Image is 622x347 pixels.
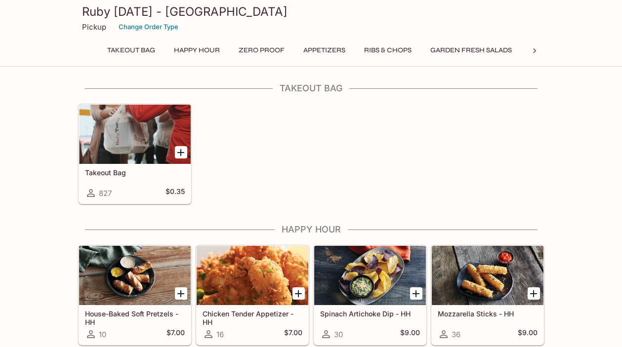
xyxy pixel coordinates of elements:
[79,245,191,345] a: House-Baked Soft Pretzels - HH10$7.00
[78,224,544,235] h4: Happy Hour
[82,4,540,19] h3: Ruby [DATE] - [GEOGRAPHIC_DATA]
[431,245,544,345] a: Mozzarella Sticks - HH36$9.00
[99,330,106,339] span: 10
[425,43,517,57] button: Garden Fresh Salads
[79,246,191,305] div: House-Baked Soft Pretzels - HH
[85,168,185,177] h5: Takeout Bag
[203,309,302,326] h5: Chicken Tender Appetizer - HH
[168,43,225,57] button: Happy Hour
[99,189,112,198] span: 827
[528,287,540,300] button: Add Mozzarella Sticks - HH
[78,83,544,94] h4: Takeout Bag
[114,19,183,35] button: Change Order Type
[196,245,309,345] a: Chicken Tender Appetizer - HH16$7.00
[82,22,106,32] p: Pickup
[79,104,191,204] a: Takeout Bag827$0.35
[292,287,305,300] button: Add Chicken Tender Appetizer - HH
[298,43,351,57] button: Appetizers
[197,246,308,305] div: Chicken Tender Appetizer - HH
[320,309,420,318] h5: Spinach Artichoke Dip - HH
[175,146,187,158] button: Add Takeout Bag
[166,328,185,340] h5: $7.00
[102,43,161,57] button: Takeout Bag
[79,105,191,164] div: Takeout Bag
[438,309,538,318] h5: Mozzarella Sticks - HH
[432,246,543,305] div: Mozzarella Sticks - HH
[284,328,302,340] h5: $7.00
[359,43,417,57] button: Ribs & Chops
[166,187,185,199] h5: $0.35
[314,245,426,345] a: Spinach Artichoke Dip - HH30$9.00
[410,287,422,300] button: Add Spinach Artichoke Dip - HH
[334,330,343,339] span: 30
[452,330,460,339] span: 36
[400,328,420,340] h5: $9.00
[314,246,426,305] div: Spinach Artichoke Dip - HH
[175,287,187,300] button: Add House-Baked Soft Pretzels - HH
[85,309,185,326] h5: House-Baked Soft Pretzels - HH
[216,330,224,339] span: 16
[233,43,290,57] button: Zero Proof
[518,328,538,340] h5: $9.00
